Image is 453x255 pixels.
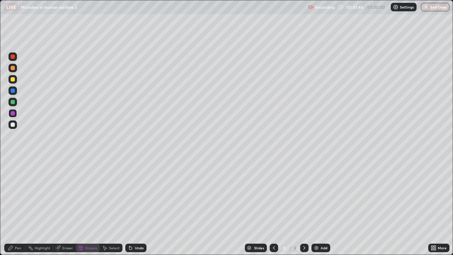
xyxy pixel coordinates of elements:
div: Eraser [62,246,73,250]
div: Highlight [35,246,50,250]
img: recording.375f2c34.svg [308,4,314,10]
img: add-slide-button [314,245,319,251]
div: Select [109,246,120,250]
p: Recording [315,5,335,10]
div: Pen [15,246,21,250]
p: Settings [400,5,414,9]
div: 8 [293,245,297,251]
div: Undo [135,246,144,250]
div: More [438,246,447,250]
div: Add [321,246,327,250]
p: Microbes in human welfare 2 [21,4,77,10]
div: Slides [254,246,264,250]
p: LIVE [6,4,16,10]
button: End Class [421,3,449,11]
img: end-class-cross [423,4,429,10]
div: / [289,246,292,250]
div: 8 [281,246,288,250]
div: Shapes [85,246,97,250]
img: class-settings-icons [393,4,398,10]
